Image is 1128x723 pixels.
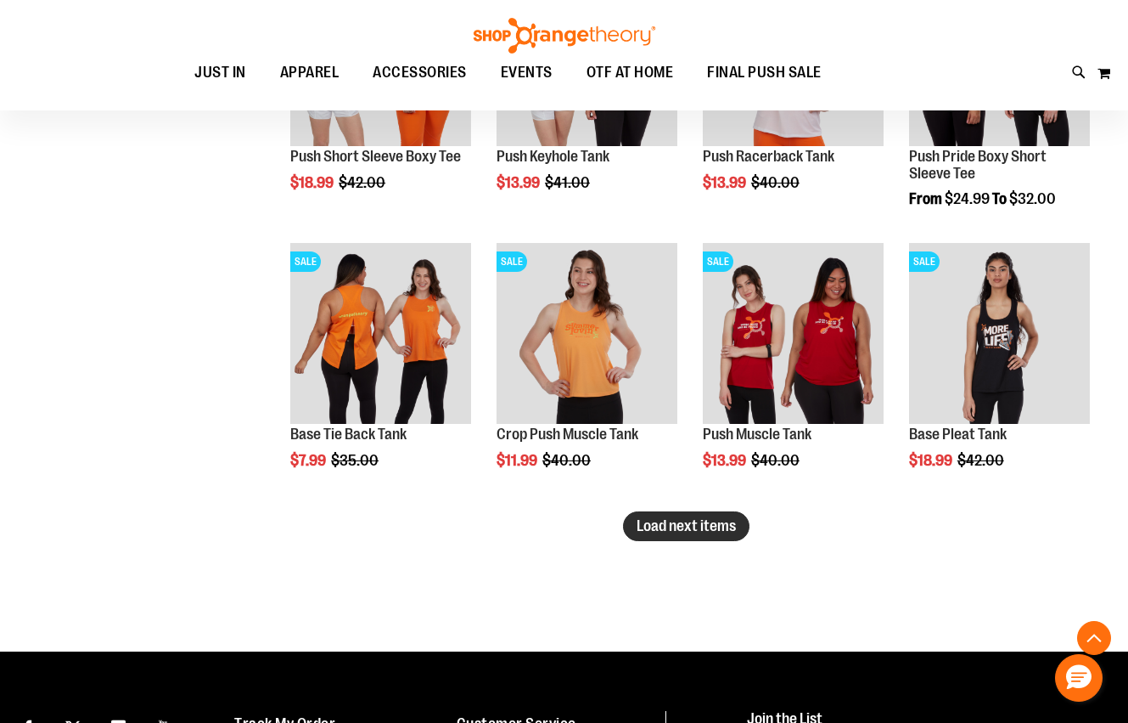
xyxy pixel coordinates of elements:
[707,54,822,92] span: FINAL PUSH SALE
[992,190,1007,207] span: To
[290,243,471,426] a: Product image for Base Tie Back TankSALE
[177,54,263,93] a: JUST IN
[280,54,340,92] span: APPAREL
[909,190,942,207] span: From
[497,426,638,443] a: Crop Push Muscle Tank
[957,452,1007,469] span: $42.00
[909,452,955,469] span: $18.99
[751,452,802,469] span: $40.00
[471,18,658,54] img: Shop Orangetheory
[690,54,839,93] a: FINAL PUSH SALE
[497,148,609,165] a: Push Keyhole Tank
[1009,190,1056,207] span: $32.00
[623,511,749,541] button: Load next items
[501,54,553,92] span: EVENTS
[570,54,691,93] a: OTF AT HOME
[373,54,467,92] span: ACCESSORIES
[497,251,527,272] span: SALE
[290,174,336,191] span: $18.99
[282,234,480,512] div: product
[497,243,677,426] a: Product image for Crop Push Muscle TankSALE
[1077,621,1111,655] button: Back To Top
[694,234,892,512] div: product
[263,54,356,92] a: APPAREL
[703,426,811,443] a: Push Muscle Tank
[909,243,1090,424] img: Product image for Base Pleat Tank
[484,54,570,93] a: EVENTS
[290,243,471,424] img: Product image for Base Tie Back Tank
[703,174,749,191] span: $13.99
[637,517,736,534] span: Load next items
[751,174,802,191] span: $40.00
[497,174,542,191] span: $13.99
[909,148,1047,182] a: Push Pride Boxy Short Sleeve Tee
[290,426,407,443] a: Base Tie Back Tank
[909,243,1090,426] a: Product image for Base Pleat TankSALE
[290,452,328,469] span: $7.99
[945,190,990,207] span: $24.99
[356,54,484,93] a: ACCESSORIES
[542,452,593,469] span: $40.00
[339,174,388,191] span: $42.00
[497,452,540,469] span: $11.99
[703,148,834,165] a: Push Racerback Tank
[901,234,1098,512] div: product
[497,243,677,424] img: Product image for Crop Push Muscle Tank
[703,243,884,424] img: Product image for Push Muscle Tank
[1055,654,1103,702] button: Hello, have a question? Let’s chat.
[909,426,1007,443] a: Base Pleat Tank
[703,243,884,426] a: Product image for Push Muscle TankSALE
[703,452,749,469] span: $13.99
[290,251,321,272] span: SALE
[586,54,674,92] span: OTF AT HOME
[331,452,381,469] span: $35.00
[909,251,940,272] span: SALE
[545,174,592,191] span: $41.00
[488,234,686,512] div: product
[290,148,461,165] a: Push Short Sleeve Boxy Tee
[194,54,246,92] span: JUST IN
[703,251,733,272] span: SALE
